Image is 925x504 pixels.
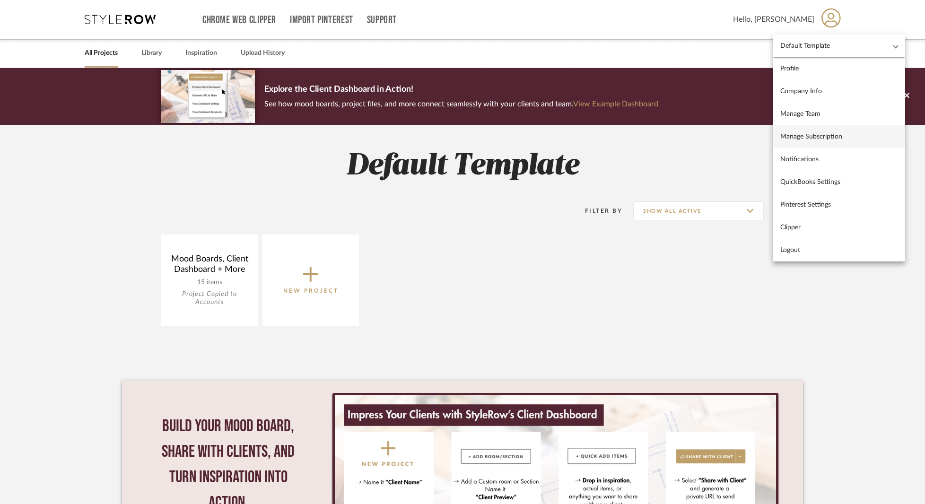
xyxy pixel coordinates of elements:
[780,87,898,95] span: Company Info
[780,42,886,50] mat-panel-title: Default Template
[780,155,898,163] span: Notifications
[780,110,898,118] span: Manage Team
[780,246,898,254] span: Logout
[780,223,898,231] span: Clipper
[773,35,905,57] mat-expansion-panel-header: Default Template
[780,178,898,186] span: QuickBooks Settings
[780,132,898,140] span: Manage Subscription
[780,200,898,209] span: Pinterest Settings
[780,64,898,72] span: Profile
